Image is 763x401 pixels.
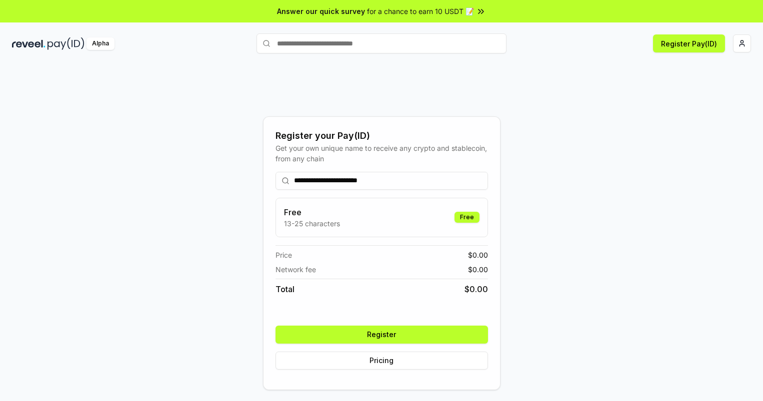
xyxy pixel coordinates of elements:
[275,143,488,164] div: Get your own unique name to receive any crypto and stablecoin, from any chain
[47,37,84,50] img: pay_id
[86,37,114,50] div: Alpha
[468,250,488,260] span: $ 0.00
[12,37,45,50] img: reveel_dark
[275,250,292,260] span: Price
[275,129,488,143] div: Register your Pay(ID)
[454,212,479,223] div: Free
[275,326,488,344] button: Register
[277,6,365,16] span: Answer our quick survey
[275,283,294,295] span: Total
[275,352,488,370] button: Pricing
[284,218,340,229] p: 13-25 characters
[284,206,340,218] h3: Free
[653,34,725,52] button: Register Pay(ID)
[464,283,488,295] span: $ 0.00
[275,264,316,275] span: Network fee
[367,6,474,16] span: for a chance to earn 10 USDT 📝
[468,264,488,275] span: $ 0.00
